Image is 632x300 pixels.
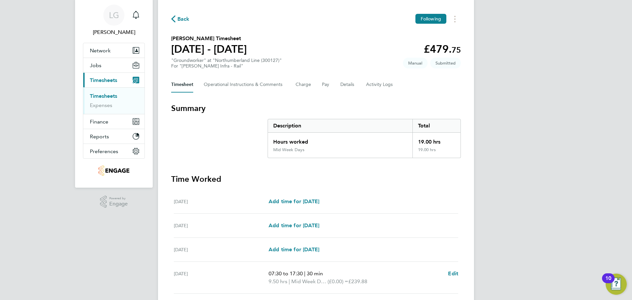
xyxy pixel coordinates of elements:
div: For "[PERSON_NAME] Infra - Rail" [171,63,282,69]
span: Powered by [109,196,128,201]
span: Engage [109,201,128,207]
a: Go to home page [83,165,145,176]
div: Summary [268,119,461,158]
a: Add time for [DATE] [269,198,319,205]
img: tribuildsolutions-logo-retina.png [98,165,129,176]
div: Hours worked [268,133,412,147]
span: Lee Garrity [83,28,145,36]
span: (£0.00) = [328,278,348,285]
a: Expenses [90,102,112,108]
button: Jobs [83,58,145,72]
div: [DATE] [174,246,269,254]
span: Back [177,15,190,23]
button: Finance [83,114,145,129]
div: Description [268,119,412,132]
span: 30 min [307,270,323,277]
span: | [304,270,305,277]
span: 9.50 hrs [269,278,287,285]
a: Timesheets [90,93,117,99]
span: Network [90,47,111,54]
button: Timesheets [83,73,145,87]
button: Reports [83,129,145,144]
span: 07:30 to 17:30 [269,270,303,277]
button: Charge [296,77,311,93]
span: This timesheet is Submitted. [430,58,461,68]
div: Total [412,119,461,132]
span: This timesheet was manually created. [403,58,428,68]
button: Operational Instructions & Comments [204,77,285,93]
button: Following [415,14,446,24]
div: 10 [605,278,611,287]
span: 75 [452,45,461,55]
div: "Groundworker" at "Northumberland Line (300127)" [171,58,282,69]
button: Open Resource Center, 10 new notifications [606,274,627,295]
span: Add time for [DATE] [269,198,319,205]
div: 19.00 hrs [412,147,461,158]
div: Mid Week Days [273,147,304,152]
a: Add time for [DATE] [269,246,319,254]
button: Network [83,43,145,58]
button: Timesheets Menu [449,14,461,24]
span: Preferences [90,148,118,154]
h3: Summary [171,103,461,114]
button: Back [171,15,190,23]
span: LG [109,11,119,19]
a: Add time for [DATE] [269,222,319,230]
h2: [PERSON_NAME] Timesheet [171,35,247,42]
a: LG[PERSON_NAME] [83,5,145,36]
button: Details [340,77,355,93]
div: [DATE] [174,270,269,286]
app-decimal: £479. [424,43,461,55]
span: | [289,278,290,285]
span: £239.88 [348,278,367,285]
span: Timesheets [90,77,117,83]
span: Edit [448,270,458,277]
div: 19.00 hrs [412,133,461,147]
span: Finance [90,119,108,125]
span: Mid Week Days [291,278,328,286]
button: Timesheet [171,77,193,93]
div: [DATE] [174,198,269,205]
span: Jobs [90,62,101,68]
button: Activity Logs [366,77,394,93]
div: [DATE] [174,222,269,230]
a: Powered byEngage [100,196,128,208]
button: Preferences [83,144,145,158]
div: Timesheets [83,87,145,114]
span: Add time for [DATE] [269,222,319,229]
button: Pay [322,77,330,93]
h1: [DATE] - [DATE] [171,42,247,56]
span: Add time for [DATE] [269,246,319,253]
a: Edit [448,270,458,278]
span: Following [421,16,441,22]
span: Reports [90,133,109,140]
h3: Time Worked [171,174,461,184]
